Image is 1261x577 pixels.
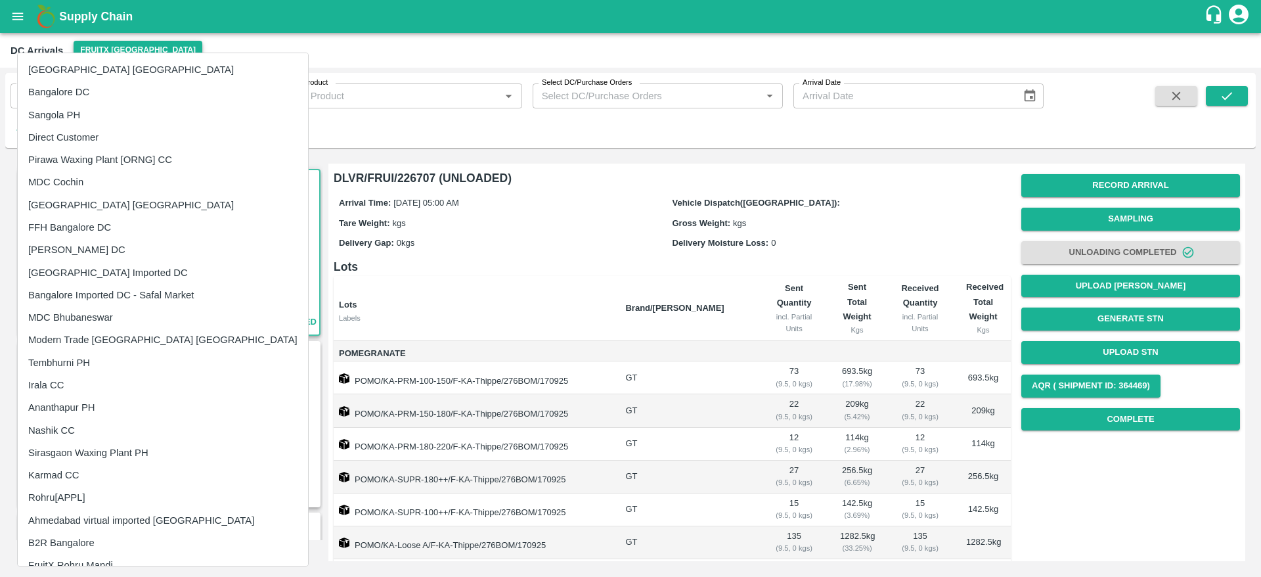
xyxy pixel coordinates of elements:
li: Pirawa Waxing Plant [ORNG] CC [18,149,308,171]
li: FFH Bangalore DC [18,216,308,239]
li: Direct Customer [18,126,308,149]
li: Rohru[APPL] [18,486,308,509]
li: [PERSON_NAME] DC [18,239,308,261]
li: [GEOGRAPHIC_DATA] Imported DC [18,262,308,284]
li: Bangalore Imported DC - Safal Market [18,284,308,306]
li: Bangalore DC [18,81,308,103]
li: Tembhurni PH [18,352,308,374]
li: MDC Bhubaneswar [18,306,308,329]
li: [GEOGRAPHIC_DATA] [GEOGRAPHIC_DATA] [18,58,308,81]
li: FruitX Rohru Mandi [18,554,308,576]
li: Irala CC [18,374,308,396]
li: MDC Cochin [18,171,308,193]
li: [GEOGRAPHIC_DATA] [GEOGRAPHIC_DATA] [18,194,308,216]
li: Modern Trade [GEOGRAPHIC_DATA] [GEOGRAPHIC_DATA] [18,329,308,351]
li: Ananthapur PH [18,396,308,419]
li: Karmad CC [18,464,308,486]
li: Nashik CC [18,419,308,442]
li: B2R Bangalore [18,532,308,554]
li: Ahmedabad virtual imported [GEOGRAPHIC_DATA] [18,509,308,532]
li: Sirasgaon Waxing Plant PH [18,442,308,464]
li: Sangola PH [18,104,308,126]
